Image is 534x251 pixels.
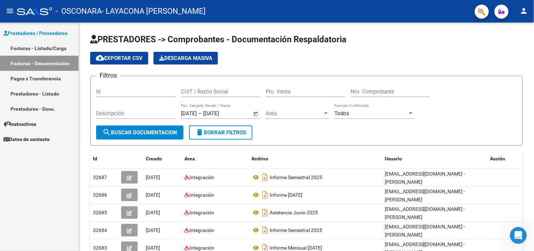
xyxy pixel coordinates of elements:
[270,245,322,251] span: Informe Mensual [DATE]
[146,156,162,161] span: Creado
[334,110,349,117] span: Todos
[520,7,528,15] mat-icon: person
[189,227,214,233] span: Integración
[93,210,107,215] span: 32685
[260,189,270,201] i: Descargar documento
[184,156,195,161] span: Area
[146,210,160,215] span: [DATE]
[189,175,214,180] span: Integración
[102,128,111,136] mat-icon: search
[252,110,260,118] button: Open calendar
[146,192,160,198] span: [DATE]
[4,29,68,37] span: Prestadores / Proveedores
[146,227,160,233] span: [DATE]
[266,110,323,117] span: Área
[56,4,102,19] span: - OSCONARA
[189,192,214,198] span: Integración
[93,245,107,251] span: 32683
[385,224,465,238] span: [EMAIL_ADDRESS][DOMAIN_NAME] - [PERSON_NAME]
[270,192,302,198] span: Informe [DATE]
[385,171,465,185] span: [EMAIL_ADDRESS][DOMAIN_NAME] - [PERSON_NAME]
[96,55,143,61] span: Exportar CSV
[102,4,206,19] span: - LAYACONA [PERSON_NAME]
[189,245,214,251] span: Integración
[93,227,107,233] span: 32684
[4,135,50,143] span: Datos de contacto
[195,128,204,136] mat-icon: delete
[143,151,182,166] datatable-header-cell: Creado
[153,52,218,65] button: Descarga Masiva
[260,172,270,183] i: Descargar documento
[189,125,252,140] button: Borrar Filtros
[146,175,160,180] span: [DATE]
[490,156,505,161] span: Acción
[93,192,107,198] span: 32686
[189,210,214,215] span: Integración
[4,120,36,128] span: Instructivos
[270,210,318,215] span: Asistencia Junio 2025
[249,151,382,166] datatable-header-cell: Archivo
[96,54,104,62] mat-icon: cloud_download
[90,151,118,166] datatable-header-cell: Id
[385,206,465,220] span: [EMAIL_ADDRESS][DOMAIN_NAME] - [PERSON_NAME]
[96,71,120,80] h3: Filtros
[159,55,212,61] span: Descarga Masiva
[260,207,270,218] i: Descargar documento
[90,52,148,65] button: Exportar CSV
[6,7,14,15] mat-icon: menu
[382,151,488,166] datatable-header-cell: Usuario
[510,227,527,244] iframe: Intercom live chat
[198,110,202,117] span: –
[251,156,268,161] span: Archivo
[93,175,107,180] span: 32687
[182,151,249,166] datatable-header-cell: Area
[146,245,160,251] span: [DATE]
[90,35,346,44] span: PRESTADORES -> Comprobantes - Documentación Respaldatoria
[195,129,246,136] span: Borrar Filtros
[153,52,218,65] app-download-masive: Descarga masiva de comprobantes (adjuntos)
[93,156,97,161] span: Id
[385,189,465,202] span: [EMAIL_ADDRESS][DOMAIN_NAME] - [PERSON_NAME]
[96,125,183,140] button: Buscar Documentacion
[260,225,270,236] i: Descargar documento
[488,151,523,166] datatable-header-cell: Acción
[203,110,237,117] input: End date
[270,175,322,180] span: Informe Semestral 2025
[181,110,197,117] input: Start date
[270,227,322,233] span: Informe Semestral 2025
[385,156,402,161] span: Usuario
[102,129,177,136] span: Buscar Documentacion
